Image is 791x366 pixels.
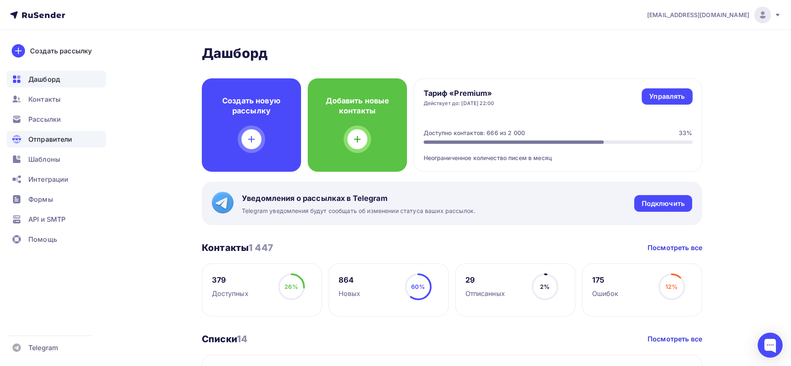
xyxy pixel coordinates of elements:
[592,275,619,285] div: 175
[7,71,106,88] a: Дашборд
[7,151,106,168] a: Шаблоны
[321,96,394,116] h4: Добавить новые контакты
[339,275,361,285] div: 864
[28,74,60,84] span: Дашборд
[424,100,495,107] div: Действует до: [DATE] 22:00
[7,91,106,108] a: Контакты
[411,283,424,290] span: 60%
[647,11,749,19] span: [EMAIL_ADDRESS][DOMAIN_NAME]
[212,275,249,285] div: 379
[424,129,525,137] div: Доступно контактов: 666 из 2 000
[202,45,702,62] h2: Дашборд
[28,194,53,204] span: Формы
[7,131,106,148] a: Отправители
[665,283,678,290] span: 12%
[284,283,298,290] span: 26%
[648,243,702,253] a: Посмотреть все
[465,275,505,285] div: 29
[424,88,495,98] h4: Тариф «Premium»
[215,96,288,116] h4: Создать новую рассылку
[202,333,247,345] h3: Списки
[28,214,65,224] span: API и SMTP
[642,199,685,208] div: Подключить
[649,92,685,101] div: Управлять
[212,288,249,298] div: Доступных
[242,193,475,203] span: Уведомления о рассылках в Telegram
[237,333,247,344] span: 14
[28,114,61,124] span: Рассылки
[242,207,475,215] span: Telegram уведомления будут сообщать об изменении статуса ваших рассылок.
[249,242,273,253] span: 1 447
[28,174,68,184] span: Интеграции
[424,144,693,162] div: Неограниченное количество писем в месяц
[202,242,273,253] h3: Контакты
[28,234,57,244] span: Помощь
[339,288,361,298] div: Новых
[647,7,781,23] a: [EMAIL_ADDRESS][DOMAIN_NAME]
[28,343,58,353] span: Telegram
[679,129,692,137] div: 33%
[28,134,73,144] span: Отправители
[592,288,619,298] div: Ошибок
[7,111,106,128] a: Рассылки
[28,154,60,164] span: Шаблоны
[28,94,60,104] span: Контакты
[30,46,92,56] div: Создать рассылку
[7,191,106,208] a: Формы
[540,283,550,290] span: 2%
[648,334,702,344] a: Посмотреть все
[465,288,505,298] div: Отписанных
